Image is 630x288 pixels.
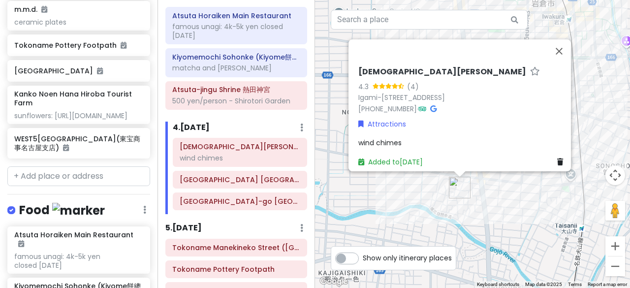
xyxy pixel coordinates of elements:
[430,105,437,112] i: Google Maps
[14,111,143,120] div: sunflowers: [URL][DOMAIN_NAME]
[14,230,143,248] h6: Atsuta Horaiken Main Restaurant
[477,281,519,288] button: Keyboard shortcuts
[363,253,452,263] span: Show only itinerary places
[547,39,571,63] button: Close
[530,67,540,77] a: Star place
[180,142,300,151] h6: Daisho-ji Temple
[358,138,402,148] span: wind chimes
[358,67,526,77] h6: [DEMOGRAPHIC_DATA][PERSON_NAME]
[180,175,300,184] h6: Inuyama Castle 犬山城
[557,156,567,167] a: Delete place
[358,67,567,115] div: ·
[63,144,69,151] i: Added to itinerary
[180,197,300,206] h6: Shirakawa-go 白川乡
[14,5,47,14] h6: m.m.d.
[14,66,143,75] h6: [GEOGRAPHIC_DATA]
[358,157,423,166] a: Added to[DATE]
[52,203,105,218] img: marker
[605,201,625,221] button: Drag Pegman onto the map to open Street View
[358,104,417,114] a: [PHONE_NUMBER]
[418,105,426,112] i: Tripadvisor
[605,256,625,276] button: Zoom out
[14,41,143,50] h6: Tokoname Pottery Footpath
[172,243,300,252] h6: Tokoname Manekineko Street (Tokoname Lucky Cat Street)
[605,236,625,256] button: Zoom in
[358,81,373,92] div: 4.3
[173,123,210,133] h6: 4 . [DATE]
[331,10,528,30] input: Search a place
[172,22,300,40] div: famous unagi: 4k-5k yen closed [DATE]
[165,223,202,233] h6: 5 . [DATE]
[525,282,562,287] span: Map data ©2025
[172,265,300,274] h6: Tokoname Pottery Footpath
[14,18,143,27] div: ceramic plates
[172,53,300,62] h6: Kiyomemochi Sohonke (Kiyome餅總本家)
[172,85,300,94] h6: Atsuta-jingu Shrine 熱田神宮
[180,154,300,162] div: wind chimes
[568,282,582,287] a: Terms
[14,134,143,152] h6: WEST5[GEOGRAPHIC_DATA](東宝商事名古屋支店)
[358,118,406,129] a: Attractions
[121,42,126,49] i: Added to itinerary
[588,282,627,287] a: Report a map error
[18,240,24,247] i: Added to itinerary
[317,275,350,288] a: Open this area in Google Maps (opens a new window)
[358,93,445,102] a: Igami-[STREET_ADDRESS]
[449,177,471,198] div: Daisho-ji Temple
[19,202,105,219] h4: Food
[407,81,419,92] div: (4)
[317,275,350,288] img: Google
[14,252,143,270] div: famous unagi: 4k-5k yen closed [DATE]
[172,11,300,20] h6: Atsuta Horaiken Main Restaurant
[7,166,150,186] input: + Add place or address
[605,165,625,185] button: Map camera controls
[172,96,300,105] div: 500 yen/person - Shirotori Garden
[97,67,103,74] i: Added to itinerary
[14,90,143,107] h6: Kanko Noen Hana Hiroba Tourist Farm
[172,64,300,72] div: matcha and [PERSON_NAME]
[41,6,47,13] i: Added to itinerary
